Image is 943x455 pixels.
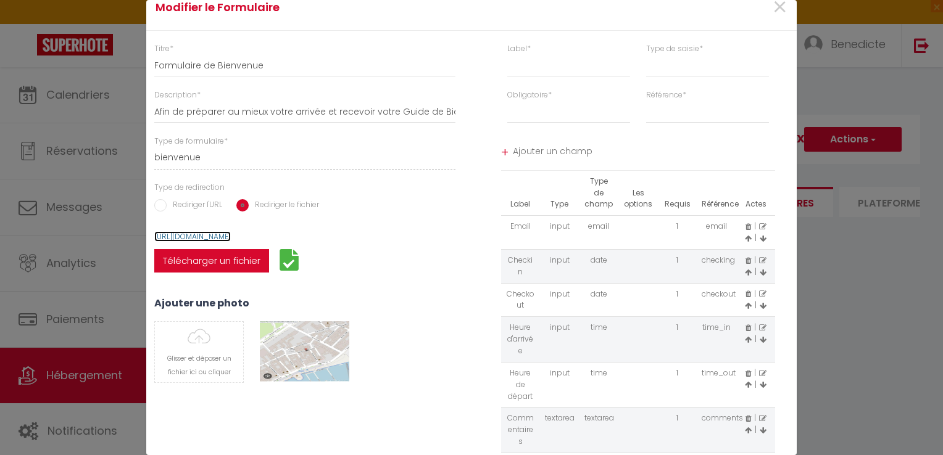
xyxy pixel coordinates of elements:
[658,283,697,317] td: 1
[754,412,756,423] span: |
[658,362,697,408] td: 1
[154,182,225,194] label: Type de redirection
[154,231,231,242] a: [URL][DOMAIN_NAME]
[540,283,580,317] td: input
[154,249,269,273] label: Télécharger un fichier
[154,43,173,55] label: Titre
[540,249,580,283] td: input
[646,89,686,101] label: Référence
[580,249,619,283] td: date
[580,283,619,317] td: date
[501,171,541,216] th: Label
[501,362,541,408] td: Heure de départ
[754,322,756,332] span: |
[736,171,776,216] th: Actes
[658,249,697,283] td: 1
[580,171,619,216] th: Type de champ
[540,216,580,250] td: input
[513,142,776,164] span: Ajouter un champ
[580,317,619,363] td: time
[249,199,319,213] label: Rediriger le fichier
[697,216,736,250] td: email
[755,266,757,277] span: |
[754,221,756,231] span: |
[540,171,580,216] th: Type
[501,408,541,453] td: Commentaires
[501,143,509,162] div: +
[697,283,736,317] td: checkout
[540,317,580,363] td: input
[507,89,552,101] label: Obligatoire
[697,362,736,408] td: time_out
[755,232,757,243] span: |
[580,216,619,250] td: email
[755,379,757,390] span: |
[658,408,697,453] td: 1
[154,89,201,101] label: Description
[501,216,541,250] td: Email
[697,249,736,283] td: checking
[754,255,756,265] span: |
[697,408,736,453] td: comments
[501,283,541,317] td: Checkout
[580,408,619,453] td: textarea
[580,362,619,408] td: time
[754,367,756,378] span: |
[501,317,541,363] td: Heure d'arrivée
[754,289,756,299] span: |
[658,317,697,363] td: 1
[755,334,757,344] span: |
[540,362,580,408] td: input
[507,43,531,55] label: Label
[658,216,697,250] td: 1
[755,300,757,310] span: |
[697,317,736,363] td: time_in
[658,171,697,216] th: Requis
[646,43,703,55] label: Type de saisie
[154,136,228,147] label: Type de formulaire
[501,249,541,283] td: Checkin
[154,297,455,309] h3: Ajouter une photo
[697,171,736,216] th: Référence
[618,171,658,216] th: Les options
[540,408,580,453] td: textarea
[167,199,222,213] label: Rediriger l'URL
[755,424,757,435] span: |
